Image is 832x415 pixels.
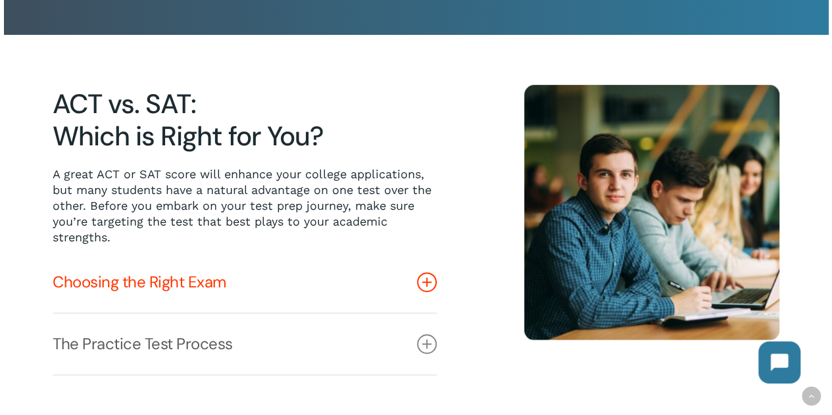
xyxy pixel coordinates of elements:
h2: ACT vs. SAT: Which is Right for You? [53,88,436,153]
p: A great ACT or SAT score will enhance your college applications, but many students have a natural... [53,166,436,245]
iframe: Chatbot [745,328,814,397]
a: The Practice Test Process [53,314,437,374]
a: Choosing the Right Exam [53,252,437,312]
img: Happy Students 14 [524,85,779,340]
